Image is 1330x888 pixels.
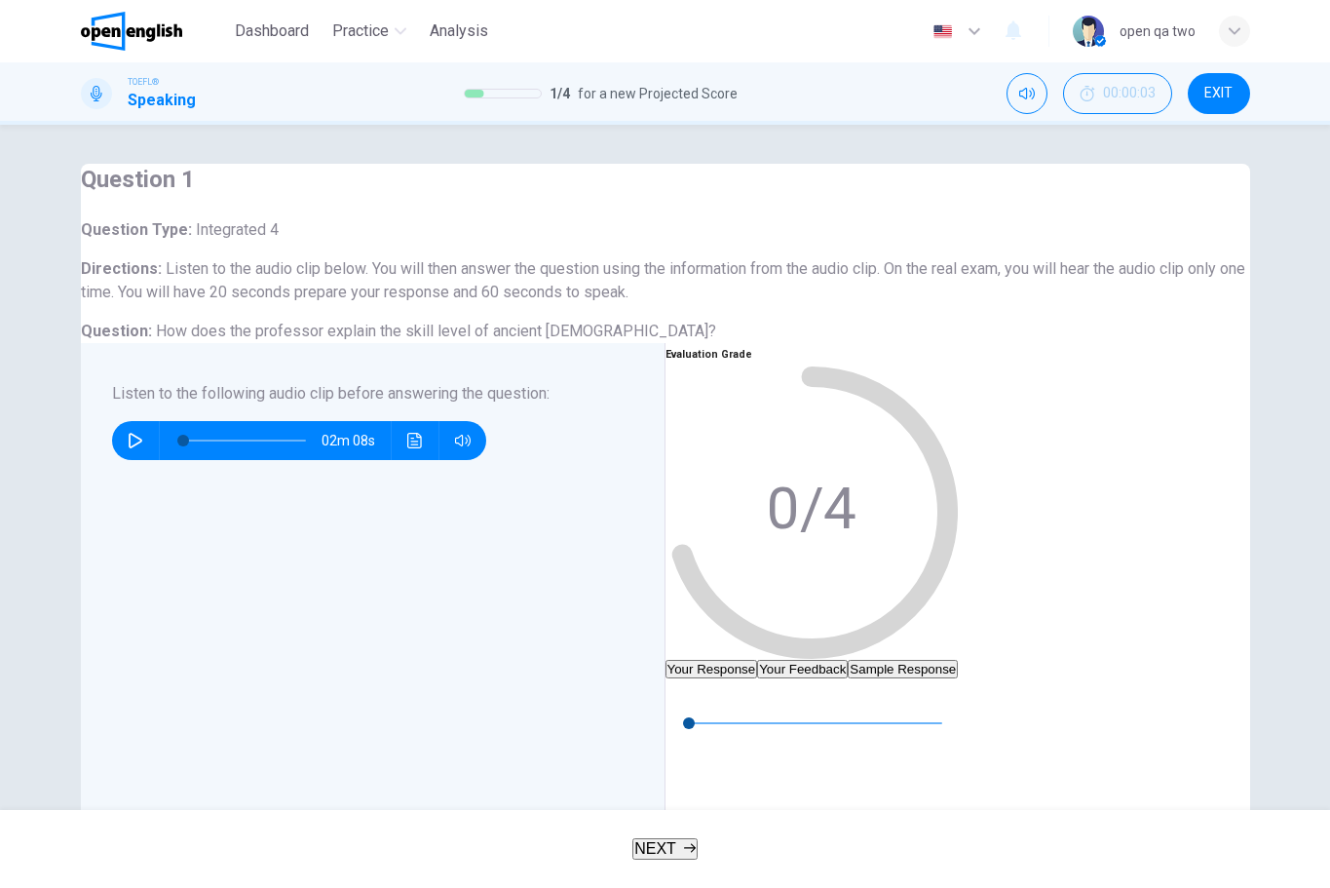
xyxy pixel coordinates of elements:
h6: Directions : [81,257,1250,304]
span: 1 / 4 [550,82,570,105]
span: 00m 00s [665,737,959,753]
span: EXIT [1204,86,1233,101]
span: Practice [332,19,389,43]
span: TOEFL® [128,75,159,89]
span: Integrated 4 [192,220,279,239]
div: Hide [1063,73,1172,114]
img: Profile picture [1073,16,1104,47]
button: Sample Response [848,660,958,678]
a: OpenEnglish logo [81,12,228,51]
button: Practice [324,14,414,49]
img: OpenEnglish logo [81,12,183,51]
button: EXIT [1188,73,1250,114]
span: NEXT [634,840,676,857]
div: basic tabs example [665,660,959,678]
button: NEXT [632,838,698,860]
span: How does the professor explain the skill level of ancient [DEMOGRAPHIC_DATA]? [156,322,716,340]
span: Analysis [430,19,488,43]
h6: Listen to the following audio clip before answering the question : [112,382,610,405]
span: Dashboard [235,19,309,43]
button: Click to see the audio transcription [399,421,431,460]
div: open qa two [1120,19,1196,43]
text: 0/4 [766,474,856,543]
button: Analysis [422,14,496,49]
img: en [931,24,955,39]
button: Dashboard [227,14,317,49]
div: Mute [1007,73,1047,114]
h6: Evaluation Grade [665,343,959,367]
span: Listen to the audio clip below. You will then answer the question using the information from the ... [81,259,1245,301]
span: 00:00:03 [1103,86,1156,101]
h1: Speaking [128,89,196,112]
h6: Question Type : [81,218,1250,242]
button: 00:00:03 [1063,73,1172,114]
h4: Question 1 [81,164,1250,195]
span: for a new Projected Score [578,82,738,105]
button: Your Response [665,660,758,678]
button: Your Feedback [757,660,848,678]
h6: Question : [81,320,1250,343]
span: 02m 08s [322,421,391,460]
